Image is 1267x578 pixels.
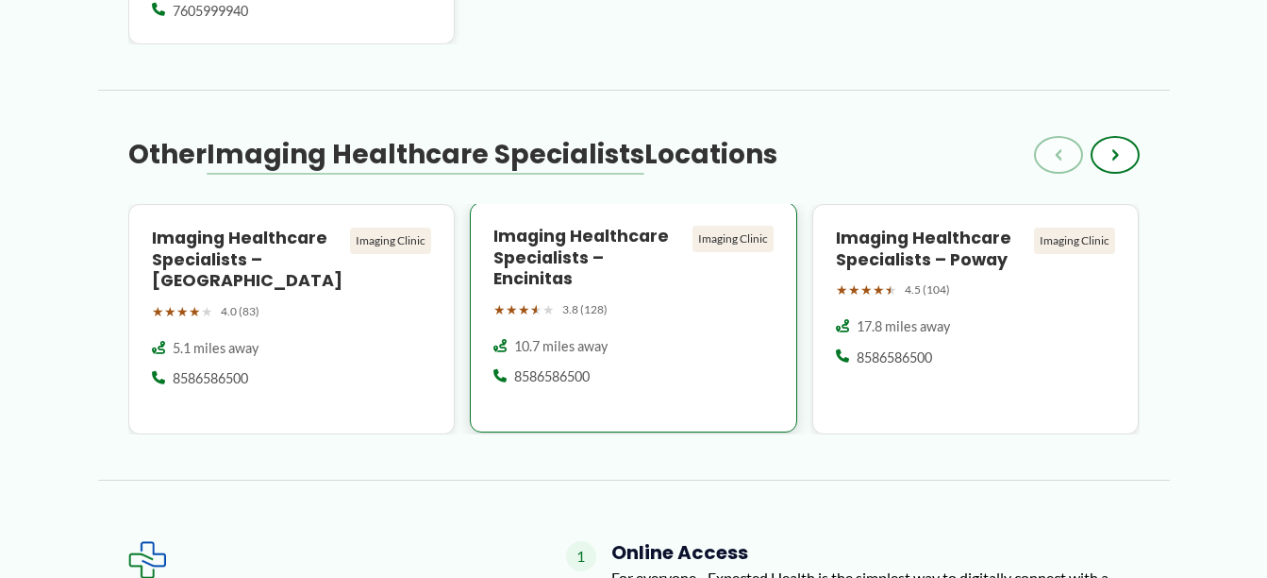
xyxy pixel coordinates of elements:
div: Imaging Clinic [692,226,774,252]
span: ★ [176,299,189,324]
h4: Online Access [611,541,1140,564]
span: ★ [493,297,506,322]
span: ★ [836,278,848,302]
span: ★ [530,297,542,322]
span: ★ [860,278,873,302]
span: 1 [566,541,596,571]
span: › [1111,144,1119,166]
span: 7605999940 [173,2,248,21]
span: 8586586500 [857,348,932,367]
span: ★ [885,278,897,302]
span: ★ [848,278,860,302]
span: Imaging Healthcare Specialists [207,136,644,173]
span: ★ [873,278,885,302]
span: ‹ [1055,144,1062,166]
span: ★ [506,297,518,322]
h4: Imaging Healthcare Specialists – Encinitas [493,226,685,291]
span: ★ [518,297,530,322]
span: 4.0 (83) [221,301,259,322]
a: Imaging Healthcare Specialists – Encinitas Imaging Clinic ★★★★★ 3.8 (128) 10.7 miles away 8586586500 [470,204,797,434]
h3: Other Locations [128,138,777,172]
span: ★ [542,297,555,322]
span: ★ [201,299,213,324]
button: ‹ [1034,136,1083,174]
h4: Imaging Healthcare Specialists – Poway [836,228,1027,271]
a: Imaging Healthcare Specialists – Poway Imaging Clinic ★★★★★ 4.5 (104) 17.8 miles away 8586586500 [812,204,1140,434]
span: 4.5 (104) [905,280,950,300]
span: 5.1 miles away [173,339,258,358]
span: ★ [189,299,201,324]
span: 8586586500 [173,369,248,388]
div: Imaging Clinic [350,228,431,254]
a: Imaging Healthcare Specialists – [GEOGRAPHIC_DATA] Imaging Clinic ★★★★★ 4.0 (83) 5.1 miles away 8... [128,204,456,434]
span: 3.8 (128) [562,299,608,320]
button: › [1091,136,1140,174]
span: ★ [152,299,164,324]
div: Imaging Clinic [1034,228,1115,254]
span: 8586586500 [514,367,590,386]
span: ★ [164,299,176,324]
h4: Imaging Healthcare Specialists – [GEOGRAPHIC_DATA] [152,228,343,293]
span: 10.7 miles away [514,337,608,356]
span: 17.8 miles away [857,317,950,336]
